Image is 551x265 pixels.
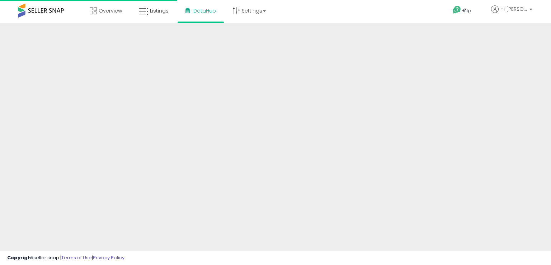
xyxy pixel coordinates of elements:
i: Get Help [452,5,461,14]
span: Help [461,8,471,14]
span: Overview [99,7,122,14]
span: DataHub [193,7,216,14]
a: Hi [PERSON_NAME] [491,5,532,22]
span: Listings [150,7,169,14]
span: Hi [PERSON_NAME] [500,5,527,13]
